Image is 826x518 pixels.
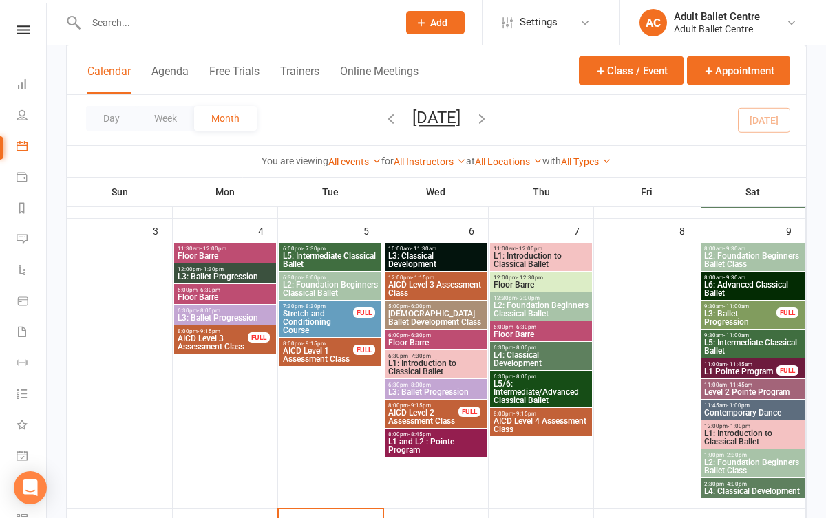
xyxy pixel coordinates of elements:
[278,177,383,206] th: Tue
[198,287,220,293] span: - 6:30pm
[198,328,220,334] span: - 9:15pm
[262,155,328,166] strong: You are viewing
[412,274,434,281] span: - 1:15pm
[493,411,589,417] span: 8:00pm
[703,481,802,487] span: 2:30pm
[177,328,248,334] span: 8:00pm
[408,303,431,310] span: - 6:00pm
[703,281,802,297] span: L6: Advanced Classical Ballet
[430,17,447,28] span: Add
[703,388,802,396] span: Level 2 Pointe Program
[17,163,47,194] a: Payments
[177,287,273,293] span: 6:00pm
[776,307,798,318] div: FULL
[703,252,802,268] span: L2: Foundation Beginners Ballet Class
[703,452,802,458] span: 1:00pm
[728,423,750,429] span: - 1:00pm
[469,219,488,241] div: 6
[594,177,699,206] th: Fri
[458,407,480,417] div: FULL
[363,219,383,241] div: 5
[137,106,194,131] button: Week
[475,156,542,167] a: All Locations
[394,156,466,167] a: All Instructors
[411,246,436,252] span: - 11:30am
[687,56,790,85] button: Appointment
[177,314,273,322] span: L3: Ballet Progression
[198,307,220,314] span: - 8:00pm
[177,334,248,351] span: AICD Level 3 Assessment Class
[17,287,47,318] a: Product Sales
[388,303,484,310] span: 5:00pm
[493,281,589,289] span: Floor Barre
[67,177,173,206] th: Sun
[703,274,802,281] span: 8:00am
[258,219,277,241] div: 4
[388,281,484,297] span: AICD Level 3 Assessment Class
[542,155,561,166] strong: with
[87,65,131,94] button: Calendar
[466,155,475,166] strong: at
[303,303,326,310] span: - 8:30pm
[493,246,589,252] span: 11:00am
[493,351,589,367] span: L4: Classical Development
[513,411,536,417] span: - 9:15pm
[406,11,465,34] button: Add
[86,106,137,131] button: Day
[200,246,226,252] span: - 12:00pm
[703,246,802,252] span: 8:00am
[177,293,273,301] span: Floor Barre
[493,252,589,268] span: L1: Introduction to Classical Ballet
[703,429,802,446] span: L1: Introduction to Classical Ballet
[303,246,326,252] span: - 7:30pm
[513,345,536,351] span: - 8:00pm
[703,402,802,409] span: 11:45am
[282,274,379,281] span: 6:30pm
[388,382,484,388] span: 6:30pm
[388,402,459,409] span: 8:00pm
[388,246,484,252] span: 10:00am
[303,341,326,347] span: - 9:15pm
[703,487,802,495] span: L4: Classical Development
[17,132,47,163] a: Calendar
[282,252,379,268] span: L5: Intermediate Classical Ballet
[579,56,684,85] button: Class / Event
[282,341,354,347] span: 8:00pm
[353,345,375,355] div: FULL
[703,338,802,355] span: L5: Intermediate Classical Ballet
[513,324,536,330] span: - 6:30pm
[724,452,747,458] span: - 2:30pm
[493,301,589,318] span: L2: Foundation Beginners Classical Ballet
[388,252,484,268] span: L3: Classical Development
[201,266,224,272] span: - 1:30pm
[280,65,319,94] button: Trainers
[727,382,752,388] span: - 11:45am
[493,324,589,330] span: 6:00pm
[17,411,47,442] a: What's New
[703,423,802,429] span: 12:00pm
[388,332,484,338] span: 6:00pm
[388,438,484,454] span: L1 and L2 : Pointe Program
[493,345,589,351] span: 6:30pm
[353,307,375,318] div: FULL
[381,155,394,166] strong: for
[703,409,802,417] span: Contemporary Dance
[703,303,777,310] span: 9:30am
[17,101,47,132] a: People
[14,471,47,504] div: Open Intercom Messenger
[303,274,326,281] span: - 8:00pm
[17,442,47,473] a: General attendance kiosk mode
[209,65,260,94] button: Free Trials
[703,367,777,376] span: L1 Pointe Program
[388,274,484,281] span: 12:00pm
[574,219,593,241] div: 7
[388,388,484,396] span: L3: Ballet Progression
[408,431,431,438] span: - 8:45pm
[408,402,431,409] span: - 9:15pm
[282,246,379,252] span: 6:00pm
[493,380,589,404] span: L5/6: Intermediate/Advanced Classical Ballet
[561,156,611,167] a: All Types
[177,246,273,252] span: 11:30am
[412,108,460,127] button: [DATE]
[639,9,667,36] div: AC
